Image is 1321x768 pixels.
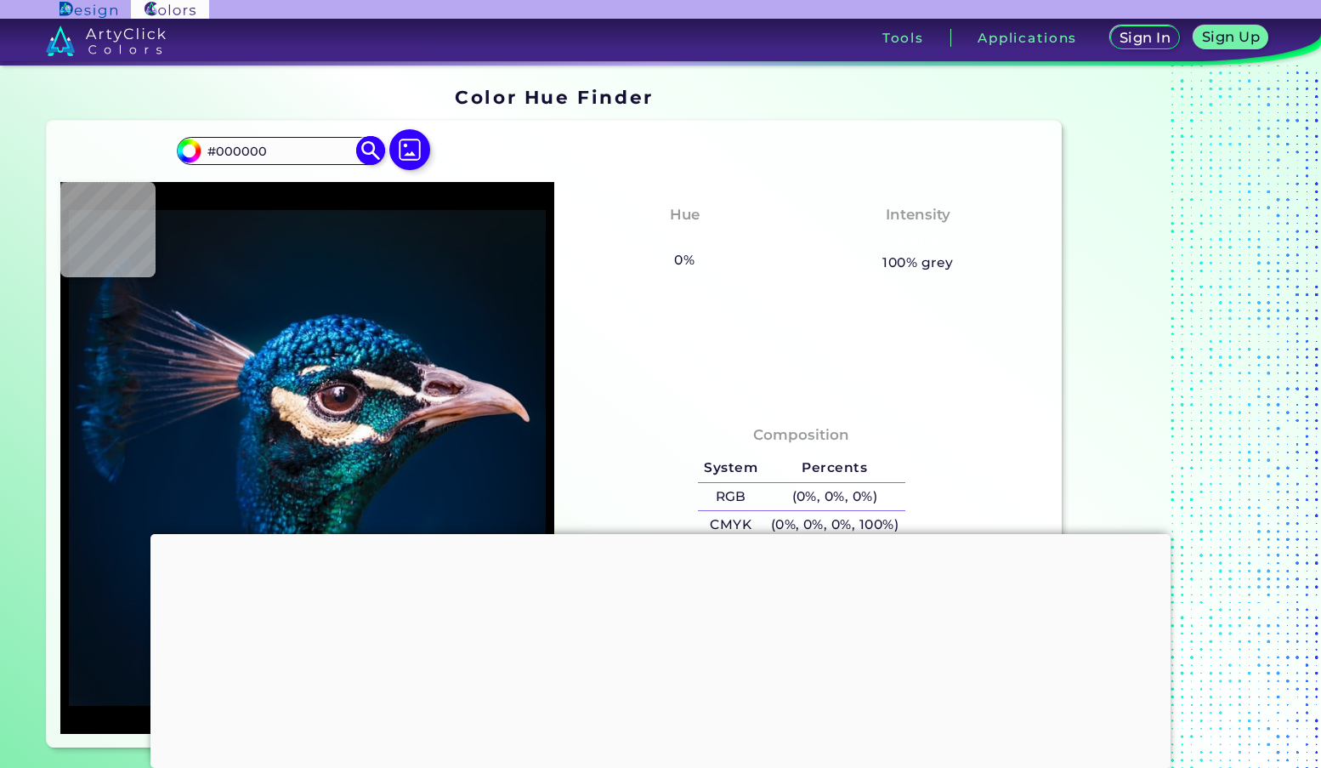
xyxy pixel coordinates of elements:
[670,202,700,227] h4: Hue
[978,31,1077,44] h3: Applications
[753,423,849,447] h4: Composition
[698,511,764,539] h5: CMYK
[46,26,166,56] img: logo_artyclick_colors_white.svg
[764,511,905,539] h5: (0%, 0%, 0%, 100%)
[882,252,953,274] h5: 100% grey
[668,249,701,271] h5: 0%
[882,31,924,44] h3: Tools
[698,483,764,511] h5: RGB
[764,454,905,482] h5: Percents
[69,191,546,725] img: img_pavlin.jpg
[1193,26,1268,49] a: Sign Up
[656,230,713,250] h3: None
[201,139,359,162] input: type color..
[356,136,386,166] img: icon search
[1069,81,1281,754] iframe: Advertisement
[764,483,905,511] h5: (0%, 0%, 0%)
[455,84,653,110] h1: Color Hue Finder
[389,129,430,170] img: icon picture
[698,454,764,482] h5: System
[150,534,1171,764] iframe: Advertisement
[1110,26,1180,49] a: Sign In
[1202,30,1260,43] h5: Sign Up
[60,2,116,18] img: ArtyClick Design logo
[1120,31,1171,44] h5: Sign In
[889,230,946,250] h3: None
[886,202,950,227] h4: Intensity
